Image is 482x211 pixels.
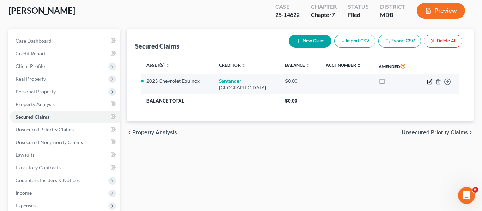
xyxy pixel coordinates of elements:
span: Property Analysis [16,101,55,107]
span: 7 [332,11,335,18]
span: Case Dashboard [16,38,52,44]
span: Expenses [16,203,36,209]
div: Status [348,3,369,11]
i: chevron_right [468,130,474,135]
span: Credit Report [16,50,46,56]
a: Acct Number unfold_more [326,62,361,68]
div: MDB [380,11,405,19]
span: Real Property [16,76,46,82]
a: Santander [219,78,241,84]
a: Credit Report [10,47,120,60]
th: Balance Total [141,94,280,107]
th: Amended [373,58,416,74]
button: chevron_left Property Analysis [127,130,177,135]
a: Case Dashboard [10,35,120,47]
i: unfold_more [165,63,170,68]
div: $0.00 [285,77,314,85]
a: Property Analysis [10,98,120,111]
i: chevron_left [127,130,132,135]
span: Codebtors Insiders & Notices [16,177,80,183]
a: Unsecured Priority Claims [10,123,120,136]
button: Delete All [424,35,462,48]
span: Personal Property [16,88,56,94]
span: 6 [472,187,478,193]
i: unfold_more [306,63,310,68]
div: Case [275,3,300,11]
span: $0.00 [285,98,297,104]
a: Executory Contracts [10,161,120,174]
div: Chapter [311,11,337,19]
i: unfold_more [241,63,246,68]
span: Client Profile [16,63,45,69]
a: Unsecured Nonpriority Claims [10,136,120,149]
a: Asset(s) unfold_more [146,62,170,68]
button: New Claim [289,35,331,48]
span: Unsecured Priority Claims [16,126,74,132]
li: 2023 Chevrolet Equinox [146,77,208,85]
span: Unsecured Priority Claims [402,130,468,135]
div: Secured Claims [135,42,179,50]
iframe: Intercom live chat [458,187,475,204]
div: 25-14622 [275,11,300,19]
span: Property Analysis [132,130,177,135]
div: Filed [348,11,369,19]
div: Chapter [311,3,337,11]
a: Lawsuits [10,149,120,161]
button: Import CSV [334,35,375,48]
span: Lawsuits [16,152,35,158]
span: Income [16,190,32,196]
span: Executory Contracts [16,165,61,170]
a: Export CSV [378,35,421,48]
a: Balance unfold_more [285,62,310,68]
div: [GEOGRAPHIC_DATA] [219,85,274,91]
span: Secured Claims [16,114,49,120]
span: Unsecured Nonpriority Claims [16,139,83,145]
button: Preview [417,3,465,19]
a: Creditor unfold_more [219,62,246,68]
a: Secured Claims [10,111,120,123]
div: District [380,3,405,11]
button: Unsecured Priority Claims chevron_right [402,130,474,135]
span: [PERSON_NAME] [8,5,75,15]
i: unfold_more [357,63,361,68]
